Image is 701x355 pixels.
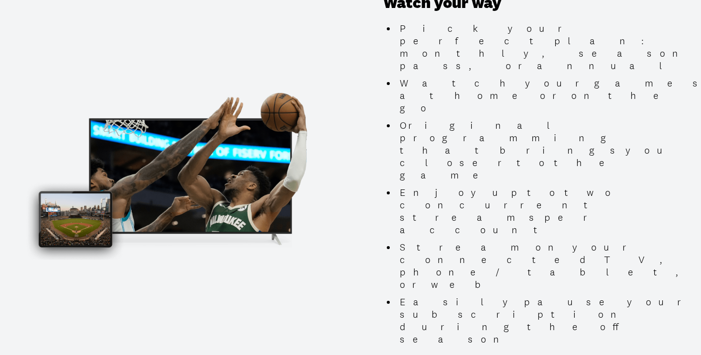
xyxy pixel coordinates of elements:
img: Promotional Image [24,84,337,260]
